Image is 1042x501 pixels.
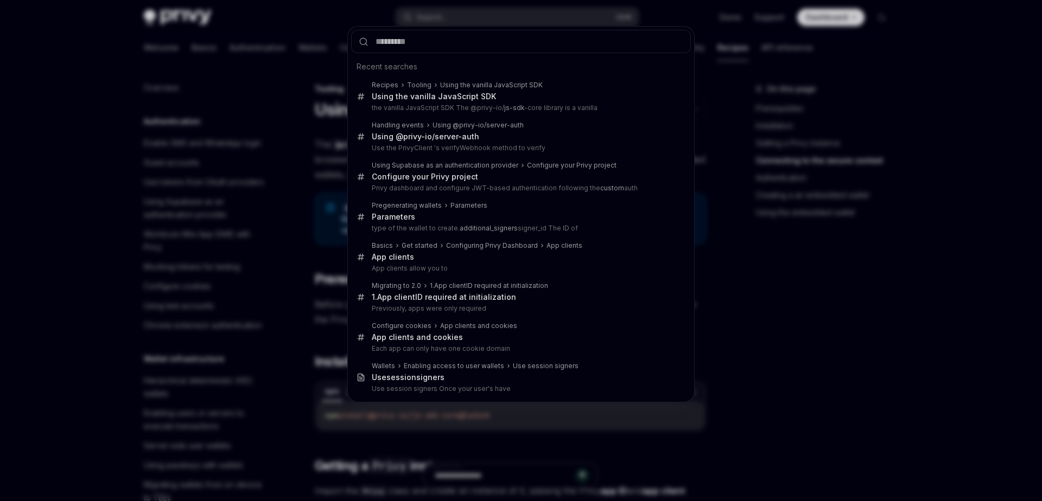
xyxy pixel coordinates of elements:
[547,241,582,250] div: App clients
[372,81,398,89] div: Recipes
[372,384,668,393] p: Use session signers Once your user's have
[372,184,668,192] p: Privy dashboard and configure JWT-based authentication following the auth
[372,172,478,182] div: Configure your Privy project
[486,121,524,129] b: server-auth
[430,281,548,290] div: 1. ID required at initialization
[372,241,393,250] div: Basics
[372,252,414,261] b: App clients
[372,281,421,290] div: Migrating to 2.0
[372,332,410,342] b: App client
[372,161,518,170] div: Using Supabase as an authentication provider
[372,372,444,382] div: Use signers
[440,322,472,330] b: App client
[513,362,579,370] div: Use session signers
[527,161,617,170] div: Configure your Privy project
[433,121,524,130] div: Using @privy-io/
[440,322,517,330] div: s and cookies
[372,292,516,302] div: 1. ID required at initialization
[372,304,668,313] p: Previously, apps were only required
[504,104,524,112] b: js-sdk
[372,121,424,130] div: Handling events
[440,81,543,89] div: Using the vanilla JavaScript SDK
[407,81,431,89] div: Tooling
[372,212,415,222] div: Parameters
[386,372,416,382] b: session
[377,292,415,301] b: App client
[450,201,487,210] div: Parameters
[460,224,518,232] b: additional_signers
[372,344,668,353] p: Each app can only have one cookie domain
[357,61,417,72] span: Recent searches
[434,281,466,290] b: App client
[372,92,496,101] div: Using the vanilla JavaScript SDK
[600,184,624,192] b: custom
[372,362,395,370] div: Wallets
[402,241,437,250] div: Get started
[372,322,431,330] div: Configure cookies
[372,132,479,142] div: Using @privy-io/
[435,132,479,141] b: server-auth
[372,201,442,210] div: Pregenerating wallets
[372,144,668,152] p: Use the PrivyClient 's verifyWebhook method to verify
[372,104,668,112] p: the vanilla JavaScript SDK The @privy-io/ -core library is a vanilla
[372,332,463,342] div: s and cookies
[372,224,668,233] p: type of the wallet to create. signer_id The ID of
[404,362,504,370] div: Enabling access to user wallets
[372,264,668,273] p: App clients allow you to
[446,241,538,250] div: Configuring Privy Dashboard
